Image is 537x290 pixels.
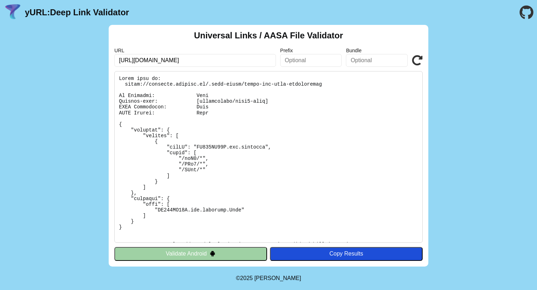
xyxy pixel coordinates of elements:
div: Copy Results [273,251,419,257]
button: Copy Results [270,247,423,261]
a: Michael Ibragimchayev's Personal Site [254,275,301,281]
label: URL [114,48,276,53]
img: yURL Logo [4,3,22,22]
label: Prefix [280,48,342,53]
img: droidIcon.svg [210,251,216,257]
input: Required [114,54,276,67]
pre: Lorem ipsu do: sitam://consecte.adipisc.el/.sedd-eiusm/tempo-inc-utla-etdoloremag Al Enimadmi: Ve... [114,71,423,243]
input: Optional [280,54,342,67]
h2: Universal Links / AASA File Validator [194,31,343,41]
a: yURL:Deep Link Validator [25,7,129,17]
label: Bundle [346,48,408,53]
input: Optional [346,54,408,67]
footer: © [236,267,301,290]
span: 2025 [240,275,253,281]
button: Validate Android [114,247,267,261]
